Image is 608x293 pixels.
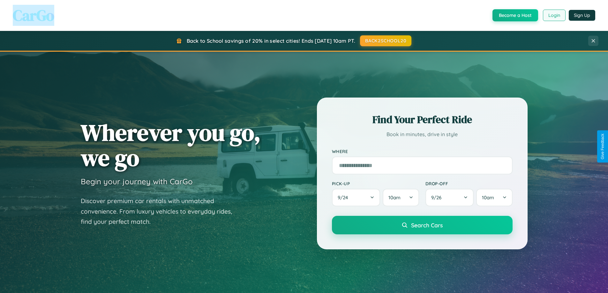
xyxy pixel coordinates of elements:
button: Become a Host [492,9,538,21]
span: Back to School savings of 20% in select cities! Ends [DATE] 10am PT. [187,38,355,44]
h2: Find Your Perfect Ride [332,113,513,127]
h3: Begin your journey with CarGo [81,177,193,186]
span: 10am [388,194,401,201]
button: Login [543,10,566,21]
span: 9 / 26 [431,194,445,201]
span: CarGo [13,5,54,26]
label: Drop-off [425,181,513,186]
span: 10am [482,194,494,201]
button: 9/26 [425,189,474,206]
label: Where [332,149,513,154]
button: Search Cars [332,216,513,234]
h1: Wherever you go, we go [81,120,261,170]
span: Search Cars [411,222,443,229]
p: Book in minutes, drive in style [332,130,513,139]
div: Give Feedback [600,134,605,159]
button: BACK2SCHOOL20 [360,35,411,46]
button: 10am [383,189,419,206]
p: Discover premium car rentals with unmatched convenience. From luxury vehicles to everyday rides, ... [81,196,240,227]
button: 9/24 [332,189,380,206]
button: Sign Up [569,10,595,21]
label: Pick-up [332,181,419,186]
button: 10am [476,189,512,206]
span: 9 / 24 [338,194,351,201]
